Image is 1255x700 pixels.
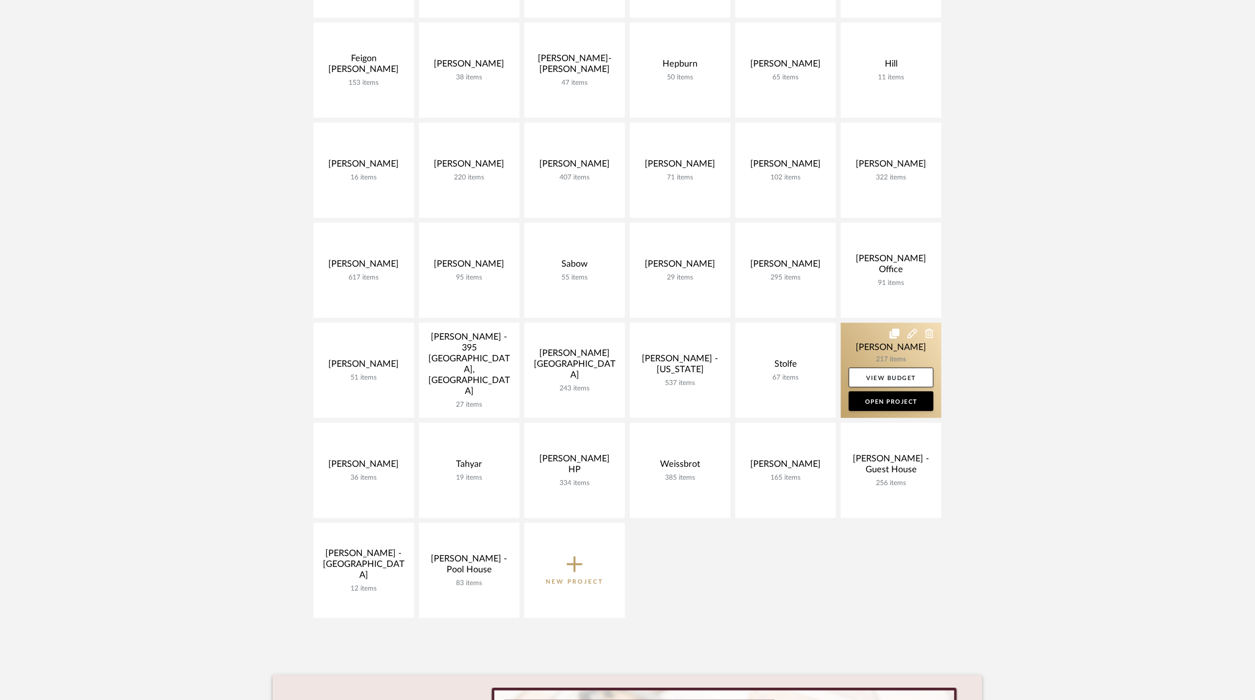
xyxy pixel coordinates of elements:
div: 322 items [849,174,934,182]
div: [PERSON_NAME] [427,259,512,274]
div: 16 items [321,174,406,182]
div: 71 items [638,174,723,182]
div: 29 items [638,274,723,282]
div: 51 items [321,374,406,382]
div: 220 items [427,174,512,182]
div: [PERSON_NAME]-[PERSON_NAME] [532,53,617,79]
div: [PERSON_NAME] [321,459,406,474]
p: New Project [546,577,604,587]
div: 67 items [743,374,828,382]
div: 91 items [849,279,934,287]
div: 617 items [321,274,406,282]
div: 295 items [743,274,828,282]
div: [PERSON_NAME] [743,259,828,274]
div: [PERSON_NAME] [532,159,617,174]
div: 153 items [321,79,406,87]
a: View Budget [849,368,934,387]
div: 11 items [849,73,934,82]
div: [PERSON_NAME] [427,159,512,174]
div: [PERSON_NAME] HP [532,454,617,479]
div: 385 items [638,474,723,482]
div: Feigon [PERSON_NAME] [321,53,406,79]
div: 12 items [321,585,406,593]
a: Open Project [849,391,934,411]
div: [PERSON_NAME] [321,359,406,374]
div: [PERSON_NAME] [638,159,723,174]
div: 102 items [743,174,828,182]
div: 38 items [427,73,512,82]
div: [PERSON_NAME] - 395 [GEOGRAPHIC_DATA], [GEOGRAPHIC_DATA] [427,332,512,401]
div: 55 items [532,274,617,282]
div: 27 items [427,401,512,409]
div: 243 items [532,385,617,393]
div: 65 items [743,73,828,82]
div: Sabow [532,259,617,274]
div: [PERSON_NAME] [321,159,406,174]
div: [PERSON_NAME] - [US_STATE] [638,353,723,379]
div: [PERSON_NAME] [743,159,828,174]
div: [PERSON_NAME] [743,459,828,474]
div: 165 items [743,474,828,482]
div: 47 items [532,79,617,87]
div: [PERSON_NAME] - Pool House [427,554,512,579]
div: [PERSON_NAME] [427,59,512,73]
div: 334 items [532,479,617,488]
button: New Project [524,523,625,618]
div: 537 items [638,379,723,387]
div: Hepburn [638,59,723,73]
div: 256 items [849,479,934,488]
div: [PERSON_NAME] [638,259,723,274]
div: 95 items [427,274,512,282]
div: 50 items [638,73,723,82]
div: Stolfe [743,359,828,374]
div: [PERSON_NAME] - [GEOGRAPHIC_DATA] [321,548,406,585]
div: [PERSON_NAME][GEOGRAPHIC_DATA] [532,348,617,385]
div: Hill [849,59,934,73]
div: [PERSON_NAME] [321,259,406,274]
div: 83 items [427,579,512,588]
div: 407 items [532,174,617,182]
div: [PERSON_NAME] [849,159,934,174]
div: 19 items [427,474,512,482]
div: [PERSON_NAME] Office [849,253,934,279]
div: [PERSON_NAME] - Guest House [849,454,934,479]
div: 36 items [321,474,406,482]
div: Tahyar [427,459,512,474]
div: [PERSON_NAME] [743,59,828,73]
div: Weissbrot [638,459,723,474]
